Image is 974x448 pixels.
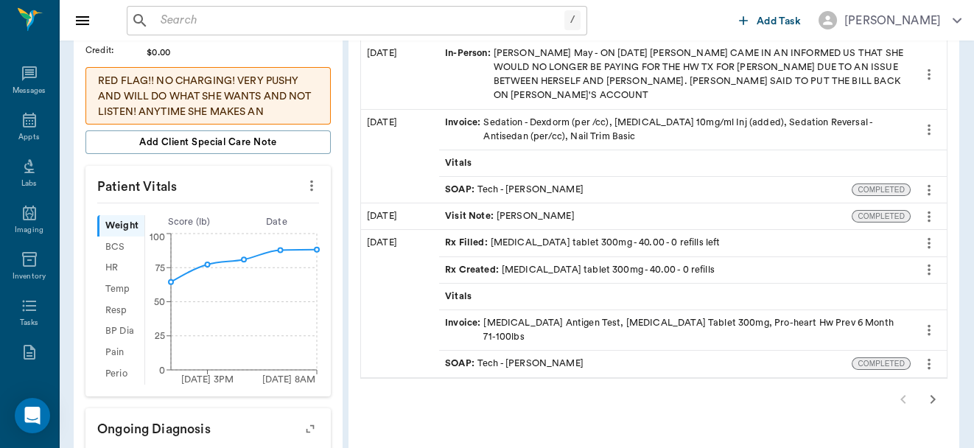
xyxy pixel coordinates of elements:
[21,178,37,189] div: Labs
[445,316,483,344] span: Invoice :
[361,110,439,203] div: [DATE]
[807,7,973,34] button: [PERSON_NAME]
[97,279,144,300] div: Temp
[445,357,584,371] div: Tech - [PERSON_NAME]
[18,132,39,143] div: Appts
[68,6,97,35] button: Close drawer
[139,134,277,150] span: Add client Special Care Note
[445,236,720,250] div: [MEDICAL_DATA] tablet 300mg - 40.00 - 0 refills left
[917,351,941,377] button: more
[13,85,46,97] div: Messages
[155,10,564,31] input: Search
[445,156,474,170] span: Vitals
[917,204,941,229] button: more
[97,321,144,343] div: BP Dia
[147,46,331,59] div: $0.00
[917,62,941,87] button: more
[445,116,483,144] span: Invoice :
[85,130,331,154] button: Add client Special Care Note
[155,263,165,272] tspan: 75
[917,178,941,203] button: more
[852,358,910,369] span: COMPLETED
[445,290,474,304] span: Vitals
[85,408,331,445] p: Ongoing diagnosis
[15,225,43,236] div: Imaging
[97,300,144,321] div: Resp
[445,116,905,144] div: Sedation - Dexdorm (per /cc), [MEDICAL_DATA] 10mg/ml Inj (added), Sedation Reversal - Antisedan (...
[98,74,318,197] p: RED FLAG!! NO CHARGING! VERY PUSHY AND WILL DO WHAT SHE WANTS AND NOT LISTEN! ANYTIME SHE MAKES A...
[445,316,905,344] div: [MEDICAL_DATA] Antigen Test, [MEDICAL_DATA] Tablet 300mg, Pro-heart Hw Prev 6 Month 71-100lbs
[15,398,50,433] div: Open Intercom Messenger
[97,237,144,258] div: BCS
[445,263,715,277] div: [MEDICAL_DATA] tablet 300mg - 40.00 - 0 refills
[445,209,575,223] div: [PERSON_NAME]
[844,12,941,29] div: [PERSON_NAME]
[445,357,477,371] span: SOAP :
[97,363,144,385] div: Perio
[97,342,144,363] div: Pain
[917,318,941,343] button: more
[445,46,905,103] div: [PERSON_NAME] May - ON [DATE] [PERSON_NAME] CAME IN AN INFORMED US THAT SHE WOULD NO LONGER BE PA...
[852,211,910,222] span: COMPLETED
[149,233,164,242] tspan: 100
[445,46,494,103] span: In-Person :
[145,215,233,229] div: Score ( lb )
[85,166,331,203] p: Patient Vitals
[733,7,807,34] button: Add Task
[155,332,165,340] tspan: 25
[300,173,323,198] button: more
[233,215,320,229] div: Date
[13,271,46,282] div: Inventory
[445,263,502,277] span: Rx Created :
[181,375,234,384] tspan: [DATE] 3PM
[20,318,38,329] div: Tasks
[361,203,439,229] div: [DATE]
[85,43,147,57] div: Credit :
[262,375,316,384] tspan: [DATE] 8AM
[97,258,144,279] div: HR
[445,236,491,250] span: Rx Filled :
[445,209,497,223] span: Visit Note :
[917,117,941,142] button: more
[917,257,941,282] button: more
[445,183,477,197] span: SOAP :
[917,231,941,256] button: more
[159,365,165,374] tspan: 0
[361,230,439,377] div: [DATE]
[445,183,584,197] div: Tech - [PERSON_NAME]
[97,215,144,237] div: Weight
[361,41,439,109] div: [DATE]
[154,298,165,307] tspan: 50
[852,184,910,195] span: COMPLETED
[564,10,581,30] div: /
